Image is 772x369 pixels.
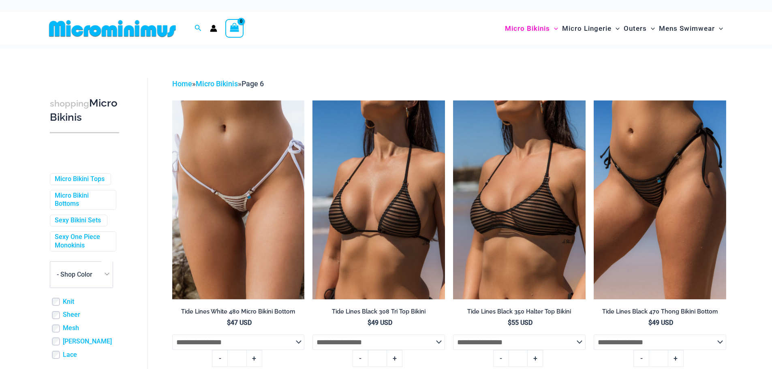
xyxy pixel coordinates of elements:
a: Tide Lines Black 308 Tri Top Bikini [312,308,445,318]
h2: Tide Lines Black 350 Halter Top Bikini [453,308,586,316]
img: Tide Lines Black 308 Tri Top 01 [312,100,445,299]
a: - [353,350,368,367]
span: $ [368,319,371,326]
span: Micro Bikinis [505,18,550,39]
a: Search icon link [195,23,202,34]
span: Menu Toggle [647,18,655,39]
a: Sexy Bikini Sets [55,216,101,225]
span: Menu Toggle [550,18,558,39]
a: Tide Lines Black 470 Thong 01Tide Lines Black 470 Thong 02Tide Lines Black 470 Thong 02 [594,100,726,299]
a: OutersMenu ToggleMenu Toggle [622,16,657,41]
a: Micro Bikini Tops [55,175,105,183]
span: shopping [50,98,89,109]
a: Tide Lines White 480 Micro 01Tide Lines White 480 Micro 02Tide Lines White 480 Micro 02 [172,100,305,299]
a: Mesh [63,324,79,333]
a: Lace [63,351,77,359]
h2: Tide Lines White 480 Micro Bikini Bottom [172,308,305,316]
h2: Tide Lines Black 470 Thong Bikini Bottom [594,308,726,316]
bdi: 47 USD [227,319,252,326]
a: Sexy One Piece Monokinis [55,233,110,250]
input: Product quantity [649,350,668,367]
a: Micro Bikini Bottoms [55,192,110,209]
span: » » [172,79,264,88]
a: Knit [63,298,74,306]
a: Tide Lines Black 350 Halter Top Bikini [453,308,586,318]
a: + [387,350,402,367]
img: Tide Lines Black 350 Halter Top 01 [453,100,586,299]
span: Menu Toggle [612,18,620,39]
a: Micro Bikinis [196,79,238,88]
a: Tide Lines White 480 Micro Bikini Bottom [172,308,305,318]
a: [PERSON_NAME] [63,337,112,346]
input: Product quantity [368,350,387,367]
span: $ [648,319,652,326]
a: Tide Lines Black 350 Halter Top 01Tide Lines Black 350 Halter Top 480 Micro 01Tide Lines Black 35... [453,100,586,299]
span: Mens Swimwear [659,18,715,39]
span: Menu Toggle [715,18,723,39]
span: Outers [624,18,647,39]
bdi: 49 USD [648,319,673,326]
bdi: 55 USD [508,319,532,326]
span: - Shop Color [50,262,113,288]
a: + [528,350,543,367]
span: Page 6 [242,79,264,88]
a: Home [172,79,192,88]
h2: Tide Lines Black 308 Tri Top Bikini [312,308,445,316]
input: Product quantity [509,350,528,367]
span: Micro Lingerie [562,18,612,39]
a: + [668,350,684,367]
h3: Micro Bikinis [50,96,119,124]
a: Sheer [63,311,80,319]
span: - Shop Color [57,271,92,278]
a: Account icon link [210,25,217,32]
a: - [633,350,649,367]
a: Tide Lines Black 470 Thong Bikini Bottom [594,308,726,318]
a: + [247,350,262,367]
a: Tide Lines Black 308 Tri Top 01Tide Lines Black 308 Tri Top 470 Thong 03Tide Lines Black 308 Tri ... [312,100,445,299]
span: $ [227,319,231,326]
a: - [212,350,227,367]
nav: Site Navigation [502,15,727,42]
bdi: 49 USD [368,319,392,326]
a: - [493,350,509,367]
img: Tide Lines Black 470 Thong 01 [594,100,726,299]
img: MM SHOP LOGO FLAT [46,19,179,38]
a: Micro BikinisMenu ToggleMenu Toggle [503,16,560,41]
span: - Shop Color [50,261,113,288]
span: $ [508,319,511,326]
input: Product quantity [227,350,246,367]
img: Tide Lines White 480 Micro 01 [172,100,305,299]
a: Micro LingerieMenu ToggleMenu Toggle [560,16,622,41]
a: Mens SwimwearMenu ToggleMenu Toggle [657,16,725,41]
a: View Shopping Cart, empty [225,19,244,38]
